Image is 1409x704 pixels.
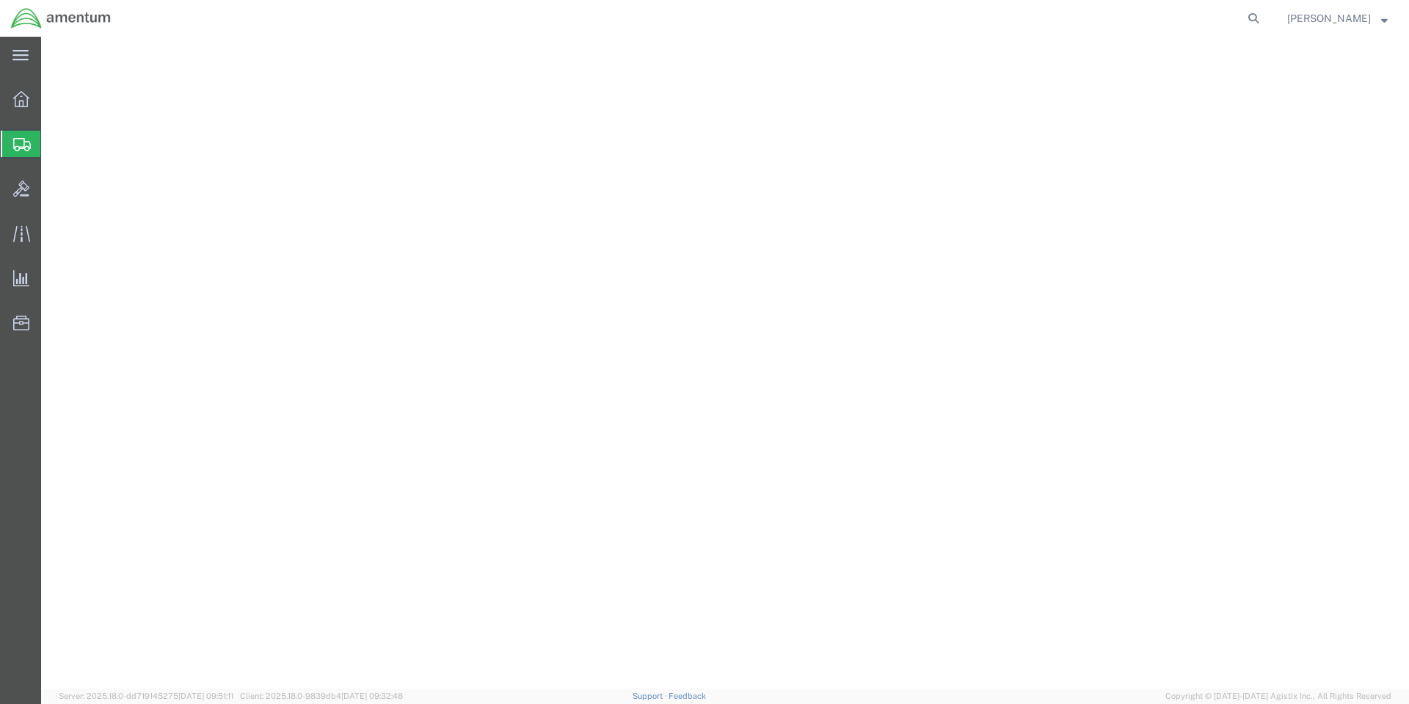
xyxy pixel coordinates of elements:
iframe: FS Legacy Container [41,37,1409,689]
a: Feedback [669,692,706,700]
span: [DATE] 09:51:11 [178,692,233,700]
button: [PERSON_NAME] [1286,10,1388,27]
span: Copyright © [DATE]-[DATE] Agistix Inc., All Rights Reserved [1165,690,1391,703]
span: Server: 2025.18.0-dd719145275 [59,692,233,700]
span: Client: 2025.18.0-9839db4 [240,692,403,700]
a: Support [633,692,669,700]
span: Steven Sanchez [1287,10,1371,26]
span: [DATE] 09:32:48 [341,692,403,700]
img: logo [10,7,112,29]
